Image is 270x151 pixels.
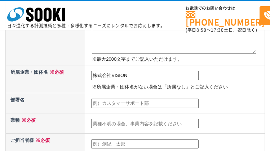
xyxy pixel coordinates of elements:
th: 所属企業・団体名 [5,65,85,93]
input: 例）株式会社ソーキ [91,71,199,80]
span: 8:50 [196,27,207,33]
span: 17:30 [211,27,224,33]
p: 日々進化する計測技術と多種・多様化するニーズにレンタルでお応えします。 [7,23,165,28]
p: ※所属企業・団体名がない場合は「所属なし」とご記入ください [92,83,263,91]
input: 例）創紀 太郎 [91,139,199,149]
span: ※必須 [20,117,36,123]
span: (平日 ～ 土日、祝日除く) [186,27,257,33]
span: ※必須 [34,138,50,143]
th: 業種 [5,113,85,133]
p: ※最大2000文字までご記入いただけます。 [92,56,263,63]
input: 例）カスタマーサポート部 [91,99,199,108]
span: お電話でのお問い合わせは [186,6,260,10]
input: 業種不明の場合、事業内容を記載ください [91,119,199,128]
span: ※必須 [48,69,64,75]
a: [PHONE_NUMBER] [186,11,260,26]
th: 部署名 [5,93,85,113]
